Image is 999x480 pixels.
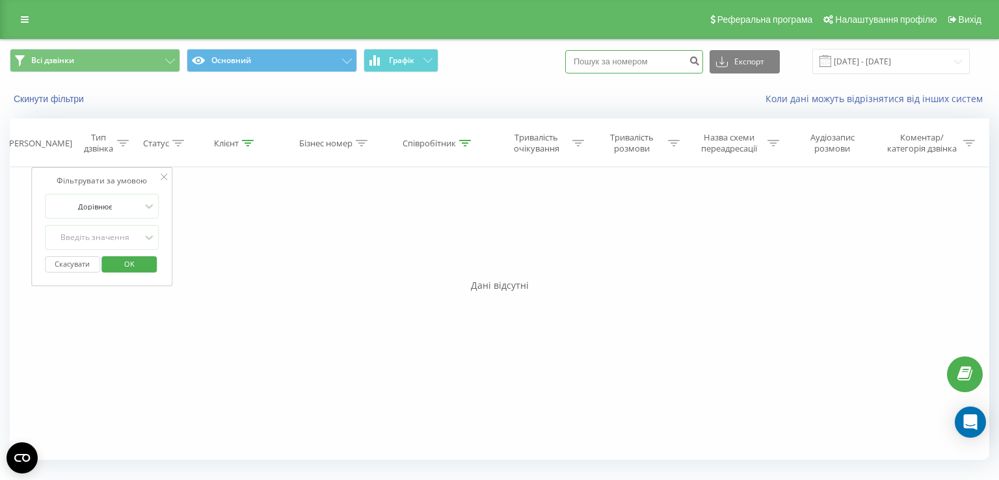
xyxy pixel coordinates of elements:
[45,256,100,273] button: Скасувати
[955,407,986,438] div: Open Intercom Messenger
[214,138,239,149] div: Клієнт
[389,56,414,65] span: Графік
[31,55,74,66] span: Всі дзвінки
[10,279,989,292] div: Дані відсутні
[10,49,180,72] button: Всі дзвінки
[299,138,353,149] div: Бізнес номер
[710,50,780,73] button: Експорт
[7,442,38,473] button: Open CMP widget
[403,138,456,149] div: Співробітник
[835,14,937,25] span: Налаштування профілю
[187,49,357,72] button: Основний
[10,93,90,105] button: Скинути фільтри
[599,132,665,154] div: Тривалість розмови
[45,174,159,187] div: Фільтрувати за умовою
[794,132,871,154] div: Аудіозапис розмови
[364,49,438,72] button: Графік
[959,14,981,25] span: Вихід
[49,232,141,243] div: Введіть значення
[884,132,960,154] div: Коментар/категорія дзвінка
[102,256,157,273] button: OK
[503,132,569,154] div: Тривалість очікування
[717,14,813,25] span: Реферальна програма
[111,254,148,274] span: OK
[143,138,169,149] div: Статус
[7,138,72,149] div: [PERSON_NAME]
[695,132,764,154] div: Назва схеми переадресації
[766,92,989,105] a: Коли дані можуть відрізнятися вiд інших систем
[565,50,703,73] input: Пошук за номером
[83,132,114,154] div: Тип дзвінка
